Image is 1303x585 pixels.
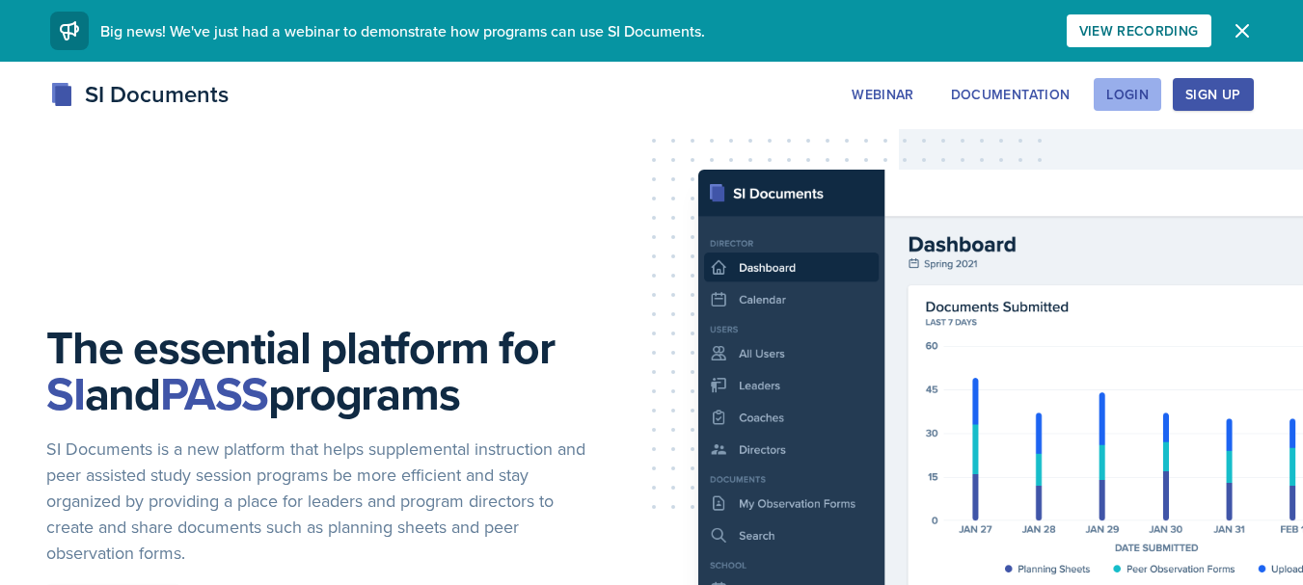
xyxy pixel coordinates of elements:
[938,78,1083,111] button: Documentation
[852,87,913,102] div: Webinar
[1106,87,1149,102] div: Login
[1185,87,1240,102] div: Sign Up
[1173,78,1253,111] button: Sign Up
[100,20,705,41] span: Big news! We've just had a webinar to demonstrate how programs can use SI Documents.
[951,87,1071,102] div: Documentation
[1094,78,1161,111] button: Login
[50,77,229,112] div: SI Documents
[1067,14,1211,47] button: View Recording
[1079,23,1199,39] div: View Recording
[839,78,926,111] button: Webinar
